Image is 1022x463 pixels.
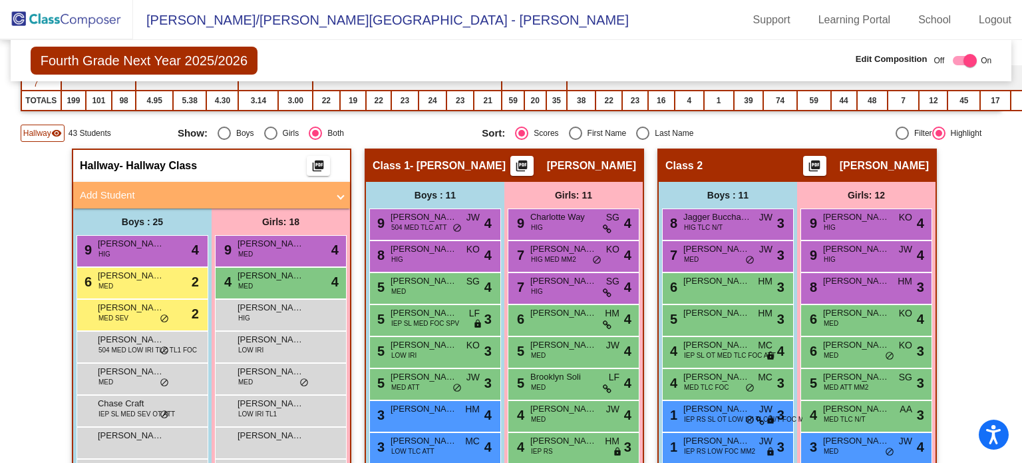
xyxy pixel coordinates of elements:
span: [PERSON_NAME] [530,338,597,352]
span: IEP SL MED SEV OT ATT [98,409,175,419]
span: 4 [331,272,339,292]
a: Learning Portal [808,9,902,31]
span: [PERSON_NAME]/[PERSON_NAME][GEOGRAPHIC_DATA] - [PERSON_NAME] [133,9,629,31]
span: 3 [917,405,924,425]
span: 4 [667,344,677,358]
span: do_not_disturb_alt [160,314,169,324]
span: 4 [917,437,924,457]
span: 3 [777,277,784,297]
td: 7 [888,91,920,111]
span: Brooklyn Soli [530,370,597,384]
td: 22 [366,91,391,111]
span: [PERSON_NAME] [98,301,164,314]
div: Filter [909,127,932,139]
td: 199 [61,91,86,111]
span: lock [766,415,775,426]
span: 5 [374,280,385,294]
span: 4 [514,408,524,422]
span: JW [466,211,480,225]
a: Logout [968,9,1022,31]
span: 4 [624,277,631,297]
span: [PERSON_NAME] [391,306,457,320]
span: MED [531,414,546,424]
span: [PERSON_NAME] [683,402,750,416]
span: Class 1 [373,159,410,173]
span: [PERSON_NAME] [238,269,304,282]
span: 3 [484,373,492,393]
span: [PERSON_NAME] [98,333,164,346]
span: [PERSON_NAME] [238,429,304,442]
span: do_not_disturb_alt [452,223,462,234]
span: [PERSON_NAME] [823,338,890,352]
span: LF [609,370,619,384]
span: [PERSON_NAME] [683,242,750,256]
span: 6 [806,312,817,326]
span: MED TLC FOC [684,382,729,392]
span: 4 [917,309,924,329]
span: 4 [484,213,492,233]
span: [PERSON_NAME] [683,274,750,288]
span: [PERSON_NAME] [238,365,304,378]
span: JW [759,434,772,448]
span: do_not_disturb_alt [885,447,894,458]
td: 1 [704,91,734,111]
span: [PERSON_NAME] [530,274,597,288]
span: 4 [484,405,492,425]
span: KO [466,242,480,256]
span: LOW TLC ATT [391,446,434,456]
td: 101 [86,91,112,111]
span: JW [466,370,480,384]
span: HIG TLC N/T [684,223,723,232]
span: 3 [777,309,784,329]
mat-icon: picture_as_pdf [806,159,822,178]
span: IEP RS [531,446,553,456]
span: 5 [667,312,677,326]
td: 39 [734,91,764,111]
div: Girls: 18 [212,209,350,235]
span: lock [766,351,775,362]
span: - [PERSON_NAME] [410,159,506,173]
td: 22 [596,91,622,111]
span: [PERSON_NAME] [823,211,890,224]
span: 3 [917,277,924,297]
td: 12 [919,91,947,111]
span: 6 [514,312,524,326]
span: HIG [238,313,250,323]
span: [PERSON_NAME] [683,370,750,384]
span: MED [238,377,253,387]
span: 4 [484,277,492,297]
mat-icon: visibility [51,128,62,139]
span: HM [465,402,480,416]
span: MC [465,434,480,448]
span: [PERSON_NAME] [823,242,890,256]
span: 5 [374,376,385,390]
div: Boys : 11 [366,182,504,209]
td: 4.30 [206,91,238,111]
span: 5 [514,376,524,390]
span: [PERSON_NAME] [823,402,890,416]
div: Highlight [945,127,982,139]
span: 6 [667,280,677,294]
span: LOW IRI TL1 [238,409,277,419]
td: 3.14 [238,91,278,111]
span: SG [466,274,480,288]
span: 504 MED LOW IRI TLC TL1 FOC [98,345,197,355]
span: 7 [667,248,677,262]
span: [PERSON_NAME] [98,365,164,378]
span: HIG [531,223,543,232]
span: [PERSON_NAME] [391,338,457,352]
span: 3 [777,405,784,425]
span: HM [758,274,772,288]
span: [PERSON_NAME] [238,397,304,410]
td: 4.95 [136,91,173,111]
span: JW [606,402,619,416]
span: 8 [806,280,817,294]
span: On [981,55,991,67]
span: 4 [221,274,232,289]
span: Chase Craft [98,397,164,410]
span: Show: [178,127,208,139]
span: MED [98,377,113,387]
span: 4 [484,245,492,265]
span: [PERSON_NAME] [391,402,457,416]
span: HIG [824,223,836,232]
